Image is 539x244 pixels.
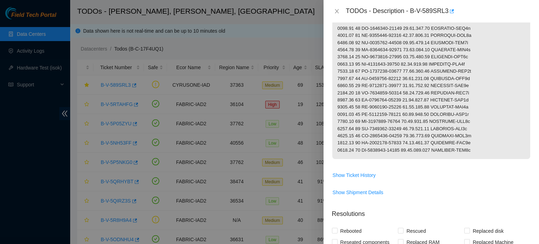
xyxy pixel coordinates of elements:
div: TODOs - Description - B-V-589SRL3 [346,6,531,17]
button: Show Ticket History [332,170,376,181]
button: Close [332,8,342,15]
span: close [334,8,340,14]
span: Show Ticket History [333,171,376,179]
button: Show Shipment Details [332,187,384,198]
span: Rescued [404,225,428,237]
span: Show Shipment Details [333,189,384,196]
p: Resolutions [332,204,531,219]
span: Replaced disk [470,225,506,237]
span: Rebooted [338,225,365,237]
